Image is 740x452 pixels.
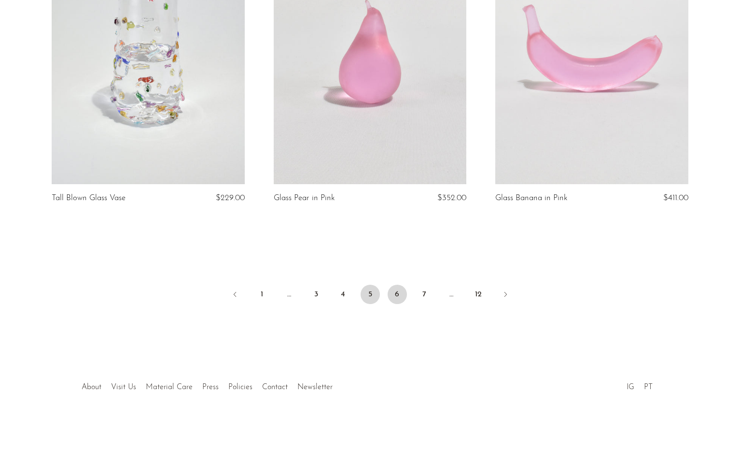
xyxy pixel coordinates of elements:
a: Next [496,285,515,306]
ul: Social Medias [622,376,657,394]
a: About [82,383,101,391]
a: Glass Banana in Pink [495,194,568,203]
span: … [442,285,461,304]
a: Previous [225,285,245,306]
a: 6 [388,285,407,304]
a: 7 [415,285,434,304]
a: Visit Us [111,383,136,391]
ul: Quick links [77,376,337,394]
span: 5 [361,285,380,304]
a: IG [627,383,634,391]
a: PT [644,383,653,391]
span: $229.00 [216,194,245,202]
a: 4 [334,285,353,304]
a: 1 [252,285,272,304]
a: 3 [307,285,326,304]
a: Contact [262,383,288,391]
span: … [279,285,299,304]
span: $352.00 [437,194,466,202]
a: Glass Pear in Pink [274,194,335,203]
span: $411.00 [663,194,688,202]
a: Press [202,383,219,391]
a: Material Care [146,383,193,391]
a: Policies [228,383,252,391]
a: Tall Blown Glass Vase [52,194,126,203]
a: 12 [469,285,488,304]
